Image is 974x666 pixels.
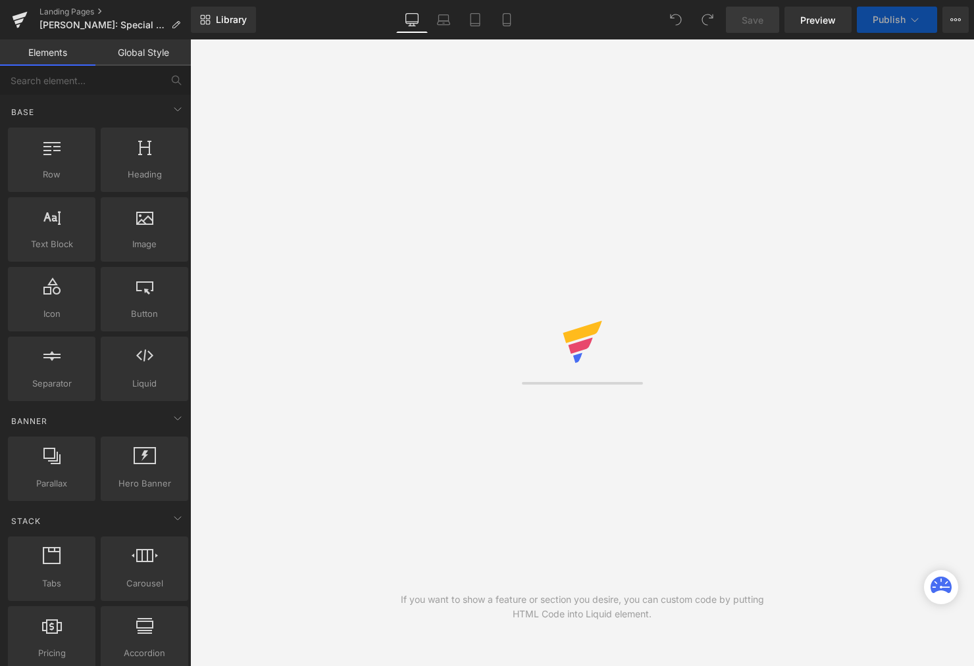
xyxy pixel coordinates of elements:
span: Base [10,106,36,118]
span: Carousel [105,577,184,590]
button: Publish [857,7,937,33]
span: Banner [10,415,49,427]
a: Laptop [428,7,459,33]
span: Save [742,13,763,27]
a: Global Style [95,39,191,66]
span: Tabs [12,577,91,590]
button: More [942,7,969,33]
span: Button [105,307,184,321]
span: Text Block [12,237,91,251]
span: Parallax [12,477,91,490]
a: Tablet [459,7,491,33]
span: Image [105,237,184,251]
span: Liquid [105,377,184,391]
span: Library [216,14,247,26]
a: Mobile [491,7,523,33]
span: Icon [12,307,91,321]
span: Stack [10,515,42,527]
button: Undo [663,7,689,33]
span: Pricing [12,646,91,660]
button: Redo [694,7,721,33]
span: Hero Banner [105,477,184,490]
span: Separator [12,377,91,391]
span: [PERSON_NAME]: Special Offer [39,20,166,30]
span: Accordion [105,646,184,660]
a: Landing Pages [39,7,191,17]
a: Preview [784,7,852,33]
span: Heading [105,168,184,181]
div: If you want to show a feature or section you desire, you can custom code by putting HTML Code int... [386,592,779,621]
span: Row [12,168,91,181]
a: Desktop [396,7,428,33]
span: Publish [873,14,906,25]
span: Preview [800,13,836,27]
a: New Library [191,7,256,33]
